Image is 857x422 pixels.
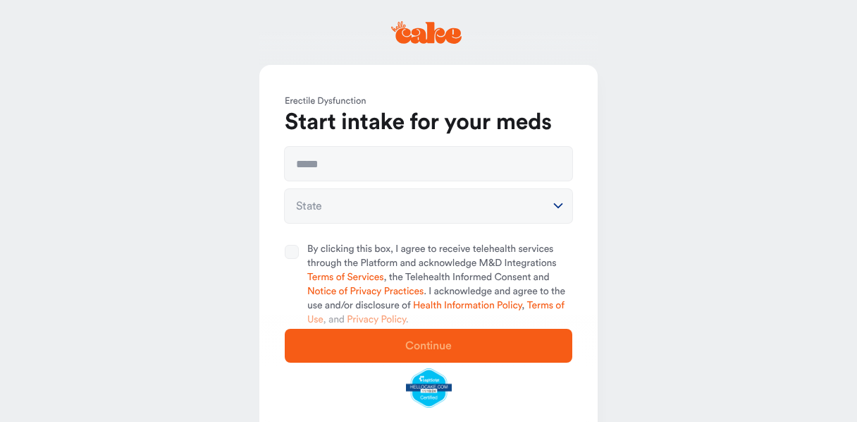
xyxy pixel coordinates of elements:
img: legit-script-certified.png [406,368,452,408]
div: Erectile Dysfunction [285,95,572,109]
button: By clicking this box, I agree to receive telehealth services through the Platform and acknowledge... [285,245,299,259]
a: Terms of Use [307,301,565,325]
a: Terms of Services [307,272,383,282]
h1: Start intake for your meds [285,109,572,137]
a: Notice of Privacy Practices [307,287,424,296]
a: Health Information Policy [413,301,522,311]
span: By clicking this box, I agree to receive telehealth services through the Platform and acknowledge... [307,243,572,327]
span: Continue [405,340,452,351]
button: Continue [285,329,572,363]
